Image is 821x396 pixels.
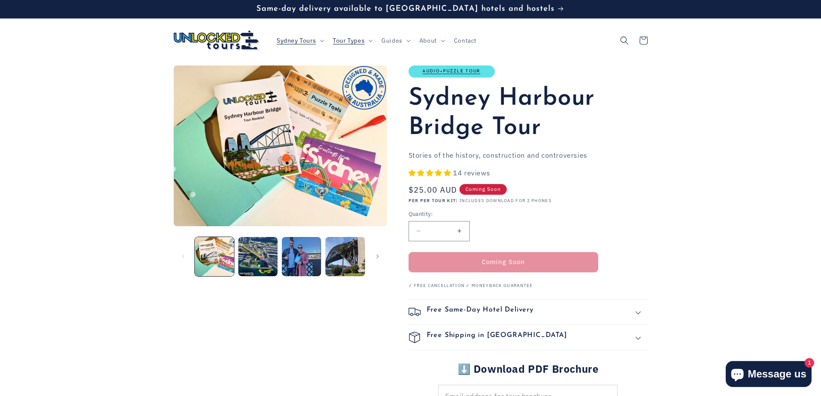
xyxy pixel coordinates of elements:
[256,5,555,13] span: Same-day delivery available to [GEOGRAPHIC_DATA] hotels and hostels
[409,184,457,196] span: $25.00 AUD
[454,37,477,44] span: Contact
[449,31,482,50] a: Contact
[427,331,568,343] h2: Free Shipping in [GEOGRAPHIC_DATA]
[414,31,449,50] summary: About
[238,237,278,276] button: Load image 2 in gallery view
[328,31,376,50] summary: Tour Types
[409,252,598,272] button: Coming Soon
[459,184,507,195] span: Coming Soon
[170,27,263,53] a: Unlocked Tours
[723,361,814,389] inbox-online-store-chat: Shopify online store chat
[409,198,648,203] p: | INCLUDES DOWNLOAD FOR 2 PHONES
[409,283,648,288] p: ✓ Free Cancellation ✓ Moneyback Guarantee
[368,247,387,266] button: Slide right
[409,325,648,350] summary: Free Shipping in [GEOGRAPHIC_DATA]
[409,210,598,218] label: Quantity:
[409,149,648,162] p: Stories of the history, construction and controversies
[174,247,193,266] button: Slide left
[277,37,316,44] span: Sydney Tours
[333,37,365,44] span: Tour Types
[174,65,387,278] media-gallery: Gallery Viewer
[419,37,437,44] span: About
[453,168,490,177] span: 14 reviews
[376,31,414,50] summary: Guides
[409,168,453,177] span: 5.00 stars
[174,31,260,50] img: Unlocked Tours
[615,31,634,50] summary: Search
[325,237,365,276] button: Load image 4 in gallery view
[282,237,321,276] button: Load image 3 in gallery view
[427,306,534,318] h2: Free Same-Day Hotel Delivery
[409,198,456,203] strong: PER PER TOUR KIT
[195,237,234,276] button: Load image 1 in gallery view
[422,69,480,74] a: Audio+Puzzle Tour
[272,31,328,50] summary: Sydney Tours
[409,299,648,324] summary: Free Same-Day Hotel Delivery
[381,37,403,44] span: Guides
[409,84,648,143] h1: Sydney Harbour Bridge Tour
